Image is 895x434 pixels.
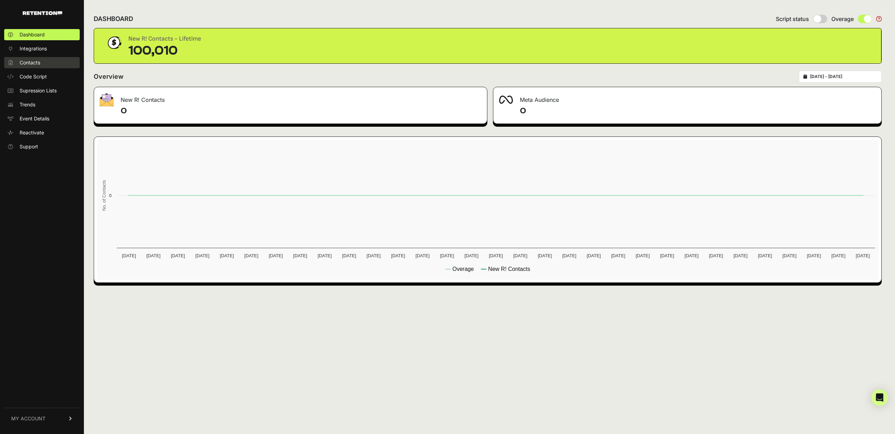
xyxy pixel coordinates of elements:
text: [DATE] [660,253,674,258]
text: [DATE] [758,253,772,258]
text: [DATE] [489,253,503,258]
h2: DASHBOARD [94,14,133,24]
a: Trends [4,99,80,110]
text: 0 [109,193,112,198]
span: Support [20,143,38,150]
text: [DATE] [513,253,527,258]
text: [DATE] [122,253,136,258]
text: [DATE] [440,253,454,258]
div: Meta Audience [493,87,881,108]
div: Open Intercom Messenger [871,389,888,406]
img: dollar-coin-05c43ed7efb7bc0c12610022525b4bbbb207c7efeef5aecc26f025e68dcafac9.png [105,34,123,51]
text: [DATE] [807,253,821,258]
text: [DATE] [244,253,258,258]
a: Reactivate [4,127,80,138]
span: Trends [20,101,35,108]
text: [DATE] [464,253,478,258]
span: Script status [776,15,809,23]
img: fa-envelope-19ae18322b30453b285274b1b8af3d052b27d846a4fbe8435d1a52b978f639a2.png [100,93,114,106]
text: [DATE] [587,253,601,258]
a: Code Script [4,71,80,82]
span: Integrations [20,45,47,52]
span: Reactivate [20,129,44,136]
text: [DATE] [195,253,209,258]
img: Retention.com [23,11,62,15]
text: No. of Contacts [101,180,107,211]
text: [DATE] [318,253,332,258]
div: New R! Contacts - Lifetime [128,34,201,44]
a: Dashboard [4,29,80,40]
span: Supression Lists [20,87,57,94]
text: [DATE] [636,253,650,258]
text: [DATE] [538,253,552,258]
text: [DATE] [782,253,796,258]
h4: 0 [520,105,876,117]
text: [DATE] [611,253,625,258]
a: Support [4,141,80,152]
div: 100,010 [128,44,201,58]
text: [DATE] [562,253,576,258]
text: Overage [452,266,474,272]
text: [DATE] [685,253,699,258]
text: [DATE] [856,253,870,258]
a: Integrations [4,43,80,54]
text: [DATE] [733,253,747,258]
text: [DATE] [269,253,283,258]
a: Event Details [4,113,80,124]
img: fa-meta-2f981b61bb99beabf952f7030308934f19ce035c18b003e963880cc3fabeebb7.png [499,96,513,104]
div: New R! Contacts [94,87,487,108]
span: Code Script [20,73,47,80]
text: [DATE] [220,253,234,258]
h4: 0 [121,105,481,117]
span: Overage [831,15,854,23]
a: Contacts [4,57,80,68]
text: [DATE] [342,253,356,258]
text: [DATE] [831,253,845,258]
span: MY ACCOUNT [11,415,45,422]
a: Supression Lists [4,85,80,96]
span: Contacts [20,59,40,66]
text: [DATE] [367,253,381,258]
text: [DATE] [415,253,429,258]
h2: Overview [94,72,123,82]
span: Dashboard [20,31,45,38]
text: [DATE] [293,253,307,258]
text: [DATE] [391,253,405,258]
text: [DATE] [146,253,160,258]
text: [DATE] [171,253,185,258]
text: [DATE] [709,253,723,258]
text: New R! Contacts [488,266,530,272]
a: MY ACCOUNT [4,408,80,429]
span: Event Details [20,115,49,122]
